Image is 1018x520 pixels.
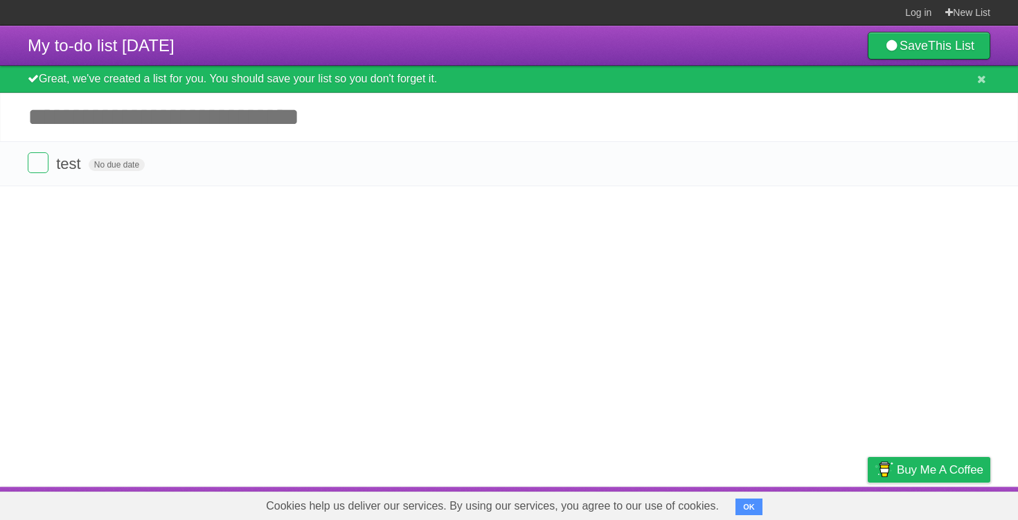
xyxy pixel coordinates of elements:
[850,490,886,517] a: Privacy
[868,457,990,483] a: Buy me a coffee
[89,159,145,171] span: No due date
[56,155,84,172] span: test
[897,458,983,482] span: Buy me a coffee
[868,32,990,60] a: SaveThis List
[28,36,175,55] span: My to-do list [DATE]
[684,490,713,517] a: About
[729,490,785,517] a: Developers
[803,490,833,517] a: Terms
[875,458,893,481] img: Buy me a coffee
[252,492,733,520] span: Cookies help us deliver our services. By using our services, you agree to our use of cookies.
[735,499,762,515] button: OK
[903,490,990,517] a: Suggest a feature
[928,39,974,53] b: This List
[28,152,48,173] label: Done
